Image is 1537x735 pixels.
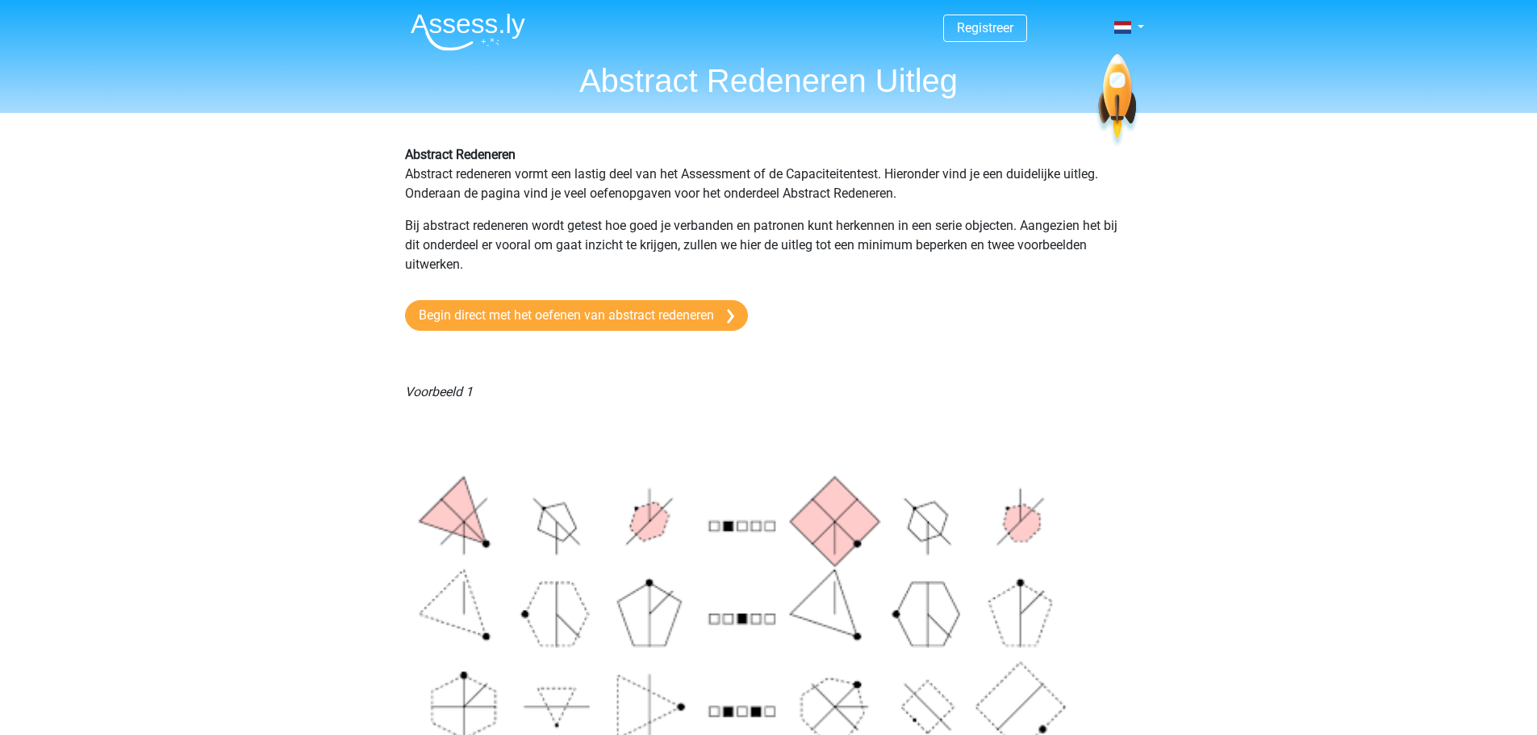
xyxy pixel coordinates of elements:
[405,147,516,162] b: Abstract Redeneren
[405,384,473,399] i: Voorbeeld 1
[398,61,1140,100] h1: Abstract Redeneren Uitleg
[727,309,734,324] img: arrow-right.e5bd35279c78.svg
[1095,54,1139,148] img: spaceship.7d73109d6933.svg
[405,145,1133,203] p: Abstract redeneren vormt een lastig deel van het Assessment of de Capaciteitentest. Hieronder vin...
[957,20,1013,35] a: Registreer
[405,216,1133,274] p: Bij abstract redeneren wordt getest hoe goed je verbanden en patronen kunt herkennen in een serie...
[411,13,525,51] img: Assessly
[405,300,748,331] a: Begin direct met het oefenen van abstract redeneren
